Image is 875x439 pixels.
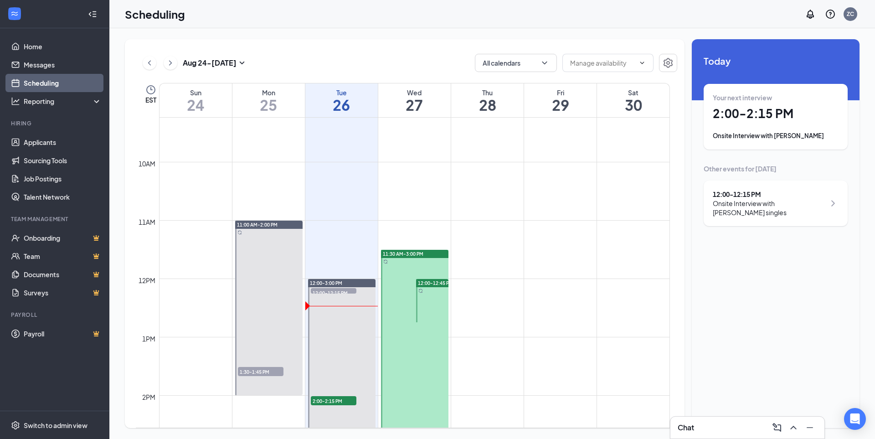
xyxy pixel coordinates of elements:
span: 12:00-12:45 PM [418,280,453,286]
svg: Settings [663,57,674,68]
svg: ChevronRight [166,57,175,68]
svg: Sync [418,289,423,293]
a: OnboardingCrown [24,229,102,247]
svg: SmallChevronDown [237,57,247,68]
svg: Collapse [88,10,97,19]
button: Minimize [803,420,817,435]
svg: ComposeMessage [772,422,782,433]
h1: 26 [305,97,378,113]
svg: Analysis [11,97,20,106]
a: Sourcing Tools [24,151,102,170]
h3: Chat [678,423,694,433]
a: PayrollCrown [24,325,102,343]
a: TeamCrown [24,247,102,265]
div: Sun [160,88,232,97]
h3: Aug 24 - [DATE] [183,58,237,68]
div: Fri [524,88,597,97]
div: Payroll [11,311,100,319]
svg: WorkstreamLogo [10,9,19,18]
a: August 27, 2025 [378,83,451,117]
a: SurveysCrown [24,284,102,302]
a: August 25, 2025 [232,83,305,117]
a: Applicants [24,133,102,151]
div: 11am [137,217,157,227]
svg: Clock [145,84,156,95]
svg: ChevronDown [638,59,646,67]
a: August 24, 2025 [160,83,232,117]
svg: ChevronRight [828,198,839,209]
span: 2:00-2:15 PM [311,396,356,405]
svg: QuestionInfo [825,9,836,20]
h1: 2:00 - 2:15 PM [713,106,839,121]
svg: Sync [383,259,388,264]
svg: ChevronUp [788,422,799,433]
a: Home [24,37,102,56]
div: 2pm [140,392,157,402]
h1: Scheduling [125,6,185,22]
div: 12pm [137,275,157,285]
a: DocumentsCrown [24,265,102,284]
a: August 30, 2025 [597,83,669,117]
div: Open Intercom Messenger [844,408,866,430]
div: Hiring [11,119,100,127]
span: 11:00 AM-2:00 PM [237,222,278,228]
span: 11:30 AM-3:00 PM [383,251,423,257]
div: Other events for [DATE] [704,164,848,173]
svg: ChevronDown [540,58,549,67]
span: 12:00-3:00 PM [310,280,342,286]
a: August 29, 2025 [524,83,597,117]
a: August 28, 2025 [451,83,524,117]
div: Switch to admin view [24,421,87,430]
div: 1pm [140,334,157,344]
div: Reporting [24,97,102,106]
input: Manage availability [570,58,635,68]
button: ChevronLeft [143,56,156,70]
div: Tue [305,88,378,97]
svg: Notifications [805,9,816,20]
button: All calendarsChevronDown [475,54,557,72]
span: EST [145,95,156,104]
svg: Settings [11,421,20,430]
div: Wed [378,88,451,97]
button: ComposeMessage [770,420,784,435]
span: 12:00-12:15 PM [311,288,356,297]
a: Scheduling [24,74,102,92]
h1: 27 [378,97,451,113]
span: 1:30-1:45 PM [238,367,283,376]
svg: Sync [237,230,242,235]
div: Onsite Interview with [PERSON_NAME] singles [713,199,825,217]
a: Talent Network [24,188,102,206]
a: August 26, 2025 [305,83,378,117]
div: 10am [137,159,157,169]
div: Sat [597,88,669,97]
button: ChevronUp [786,420,801,435]
h1: 25 [232,97,305,113]
span: Today [704,54,848,68]
div: Team Management [11,215,100,223]
h1: 30 [597,97,669,113]
button: ChevronRight [164,56,177,70]
h1: 28 [451,97,524,113]
div: ZC [847,10,854,18]
div: Your next interview [713,93,839,102]
button: Settings [659,54,677,72]
div: Onsite Interview with [PERSON_NAME] [713,131,839,140]
a: Messages [24,56,102,74]
a: Job Postings [24,170,102,188]
div: 12:00 - 12:15 PM [713,190,825,199]
h1: 29 [524,97,597,113]
svg: Minimize [804,422,815,433]
div: Mon [232,88,305,97]
h1: 24 [160,97,232,113]
svg: ChevronLeft [145,57,154,68]
div: Thu [451,88,524,97]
